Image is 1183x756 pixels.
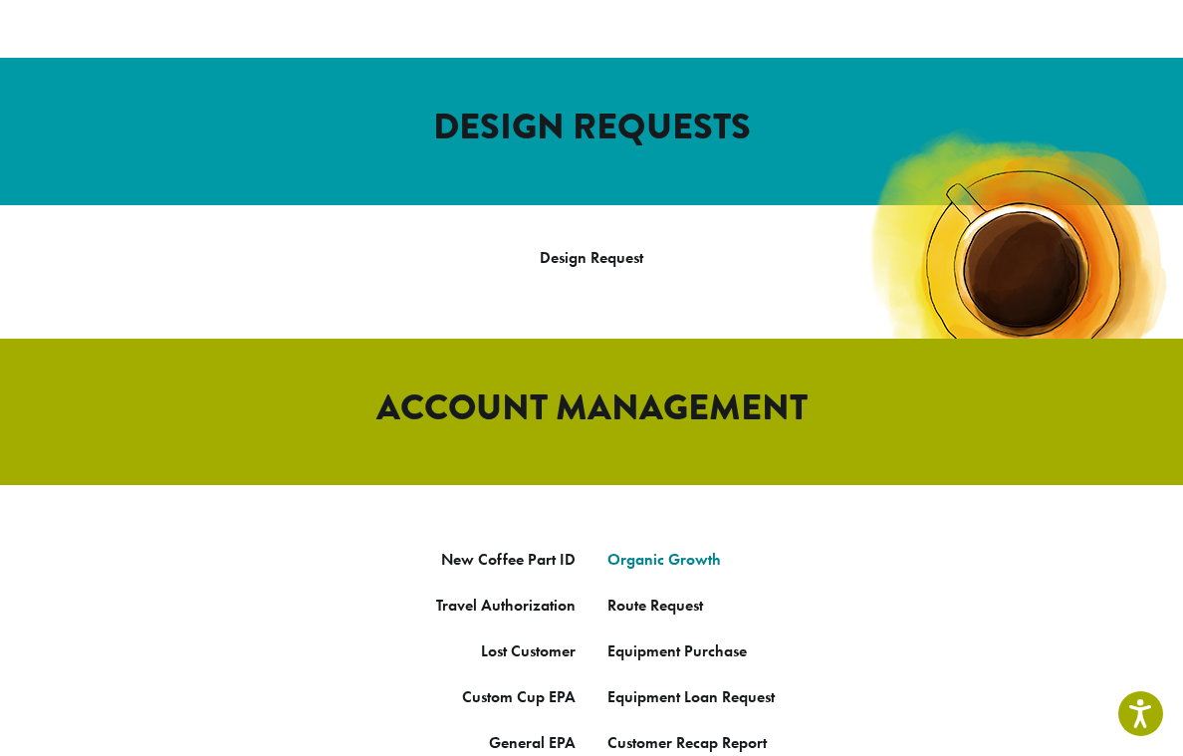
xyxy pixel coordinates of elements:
[733,640,747,661] a: se
[462,686,576,707] a: Custom Cup EPA
[489,732,576,753] a: General EPA
[481,640,576,661] a: Lost Customer
[607,549,721,570] a: Organic Growth
[607,732,767,753] a: Customer Recap Report
[540,247,643,268] a: Design Request
[441,549,576,570] a: New Coffee Part ID
[607,640,733,661] a: Equipment Purcha
[607,595,703,616] a: Route Request
[607,686,775,707] a: Equipment Loan Request
[30,386,1153,429] h2: ACCOUNT MANAGEMENT
[30,106,1153,148] h2: DESIGN REQUESTS
[436,595,576,616] a: Travel Authorization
